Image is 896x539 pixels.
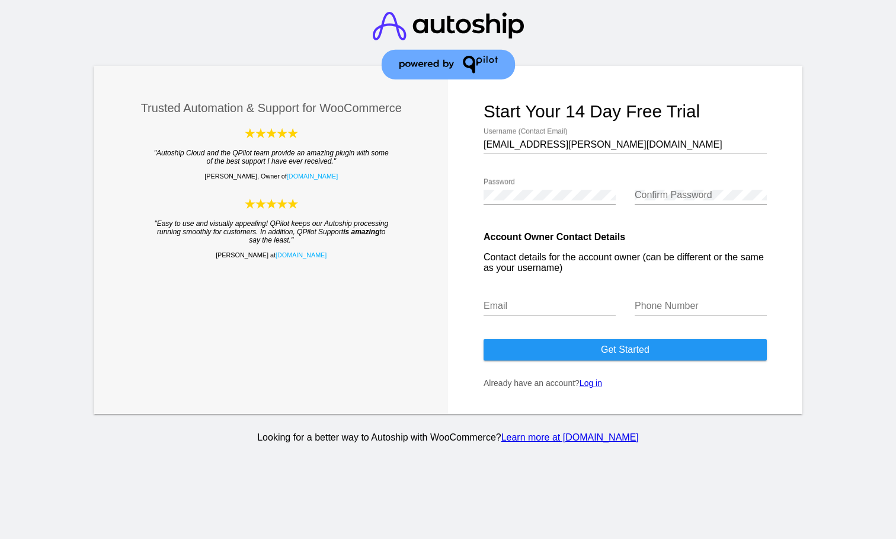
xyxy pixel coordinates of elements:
p: Looking for a better way to Autoship with WooCommerce? [92,432,805,443]
blockquote: "Easy to use and visually appealing! QPilot keeps our Autoship processing running smoothly for cu... [153,219,389,244]
a: [DOMAIN_NAME] [276,251,327,259]
strong: Account Owner Contact Details [484,232,625,242]
a: Log in [580,378,602,388]
h1: Start your 14 day free trial [484,101,767,122]
img: Autoship Cloud powered by QPilot [245,127,298,139]
input: Phone Number [635,301,767,311]
strong: is amazing [343,228,379,236]
p: [PERSON_NAME] at [130,251,413,259]
img: Autoship Cloud powered by QPilot [245,197,298,210]
span: Get started [601,345,649,355]
a: [DOMAIN_NAME] [287,173,338,180]
p: Already have an account? [484,378,767,388]
a: Learn more at [DOMAIN_NAME] [501,432,639,442]
input: Email [484,301,616,311]
button: Get started [484,339,767,361]
blockquote: "Autoship Cloud and the QPilot team provide an amazing plugin with some of the best support I hav... [153,149,389,165]
p: [PERSON_NAME], Owner of [130,173,413,180]
input: Username (Contact Email) [484,139,767,150]
p: Contact details for the account owner (can be different or the same as your username) [484,252,767,273]
h3: Trusted Automation & Support for WooCommerce [130,101,413,115]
